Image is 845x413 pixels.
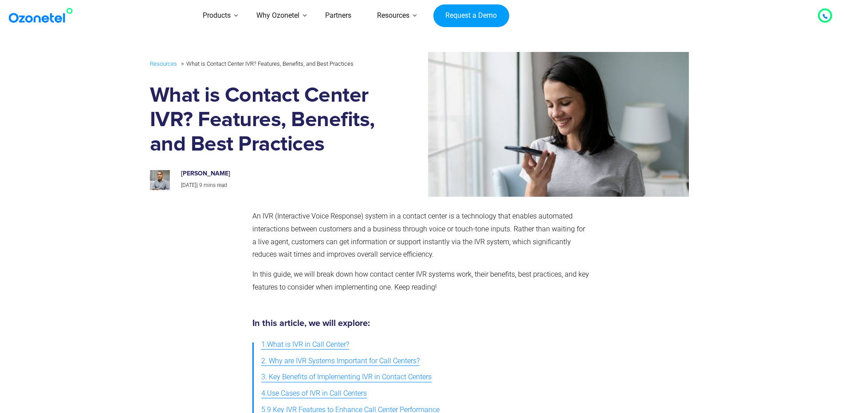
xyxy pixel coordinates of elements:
[199,182,202,188] span: 9
[261,353,420,369] a: 2. Why are IVR Systems Important for Call Centers?
[252,270,589,291] span: In this guide, we will break down how contact center IVR systems work, their benefits, best pract...
[181,182,197,188] span: [DATE]
[150,59,177,69] a: Resources
[261,338,349,351] span: 1.What is IVR in Call Center?
[261,337,349,353] a: 1.What is IVR in Call Center?
[181,170,368,178] h6: [PERSON_NAME]
[261,369,432,385] a: 3. Key Benefits of Implementing IVR in Contact Centers
[150,170,170,190] img: prashanth-kancherla_avatar-200x200.jpeg
[179,58,354,69] li: What is Contact Center IVR? Features, Benefits, and Best Practices
[261,387,367,400] span: 4.Use Cases of IVR in Call Centers
[252,319,589,328] h5: In this article, we will explore:
[181,181,368,191] p: |
[252,212,585,258] span: An IVR (Interactive Voice Response) system in a contact center is a technology that enables autom...
[261,371,432,384] span: 3. Key Benefits of Implementing IVR in Contact Centers
[261,355,420,368] span: 2. Why are IVR Systems Important for Call Centers?
[433,4,509,28] a: Request a Demo
[150,83,377,157] h1: What is Contact Center IVR? Features, Benefits, and Best Practices
[204,182,227,188] span: mins read
[261,385,367,402] a: 4.Use Cases of IVR in Call Centers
